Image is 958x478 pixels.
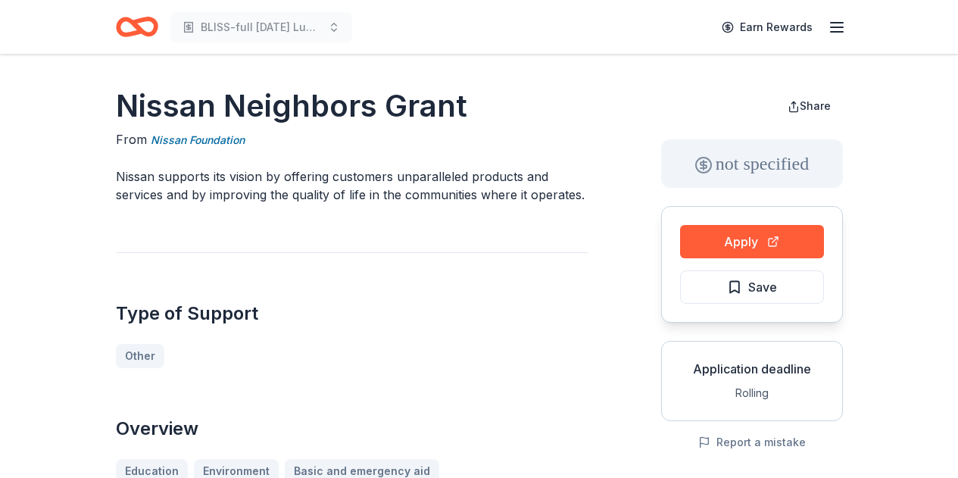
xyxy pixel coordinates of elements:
a: Home [116,9,158,45]
a: Other [116,344,164,368]
h2: Overview [116,417,588,441]
button: BLISS-full [DATE] Luncheon [170,12,352,42]
div: From [116,130,588,149]
span: Share [800,99,831,112]
button: Save [680,270,824,304]
span: Save [748,277,777,297]
div: Application deadline [674,360,830,378]
button: Apply [680,225,824,258]
div: Rolling [674,384,830,402]
h1: Nissan Neighbors Grant [116,85,588,127]
span: BLISS-full [DATE] Luncheon [201,18,322,36]
button: Share [775,91,843,121]
div: not specified [661,139,843,188]
button: Report a mistake [698,433,806,451]
p: Nissan supports its vision by offering customers unparalleled products and services and by improv... [116,167,588,204]
h2: Type of Support [116,301,588,326]
a: Nissan Foundation [151,131,245,149]
a: Earn Rewards [713,14,822,41]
